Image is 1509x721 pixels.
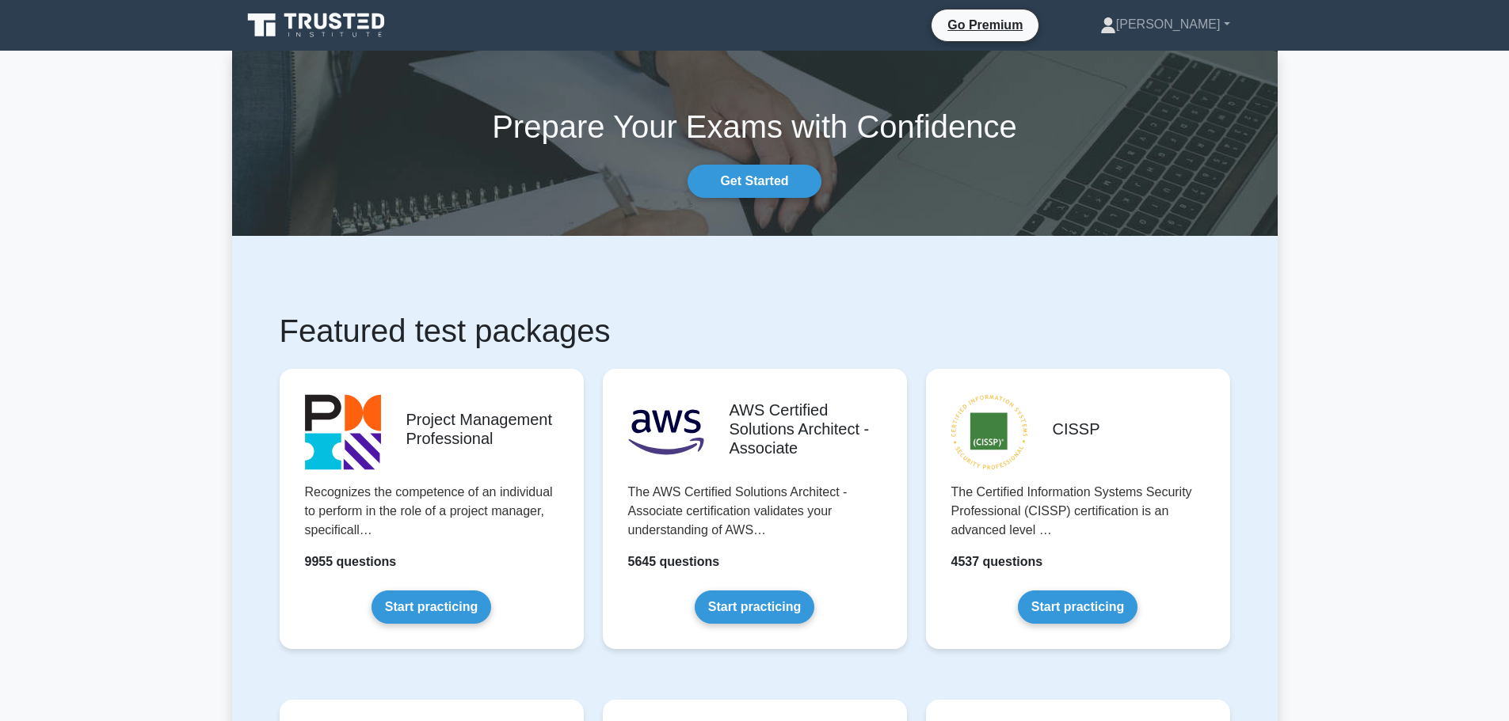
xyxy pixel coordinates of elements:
[938,15,1032,35] a: Go Premium
[1062,9,1268,40] a: [PERSON_NAME]
[1018,590,1137,624] a: Start practicing
[688,165,821,198] a: Get Started
[695,590,814,624] a: Start practicing
[280,312,1230,350] h1: Featured test packages
[232,108,1278,146] h1: Prepare Your Exams with Confidence
[372,590,491,624] a: Start practicing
